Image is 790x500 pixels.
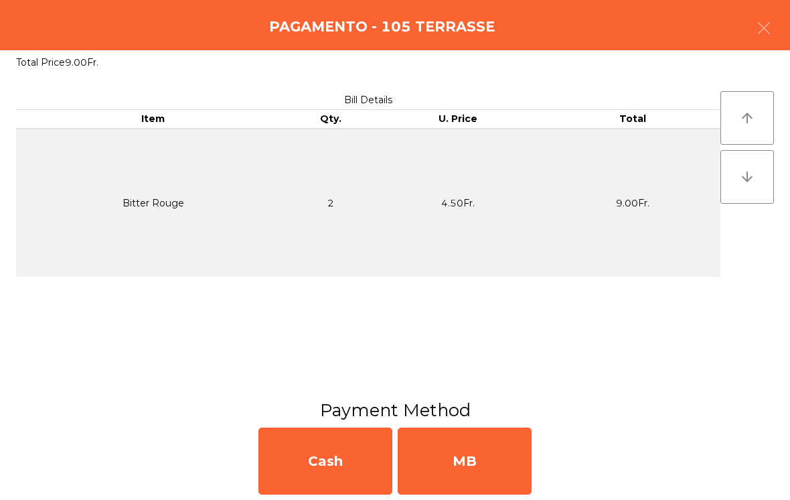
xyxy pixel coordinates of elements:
[291,129,371,277] td: 2
[16,129,291,277] td: Bitter Rouge
[398,428,532,495] div: MB
[291,110,371,129] th: Qty.
[371,110,546,129] th: U. Price
[720,150,774,204] button: arrow_downward
[10,398,780,422] h3: Payment Method
[720,91,774,145] button: arrow_upward
[258,428,392,495] div: Cash
[546,129,720,277] td: 9.00Fr.
[16,110,291,129] th: Item
[65,56,98,68] span: 9.00Fr.
[16,56,65,68] span: Total Price
[546,110,720,129] th: Total
[344,94,392,106] span: Bill Details
[371,129,546,277] td: 4.50Fr.
[269,17,495,37] h4: Pagamento - 105 TERRASSE
[739,110,755,126] i: arrow_upward
[739,169,755,185] i: arrow_downward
